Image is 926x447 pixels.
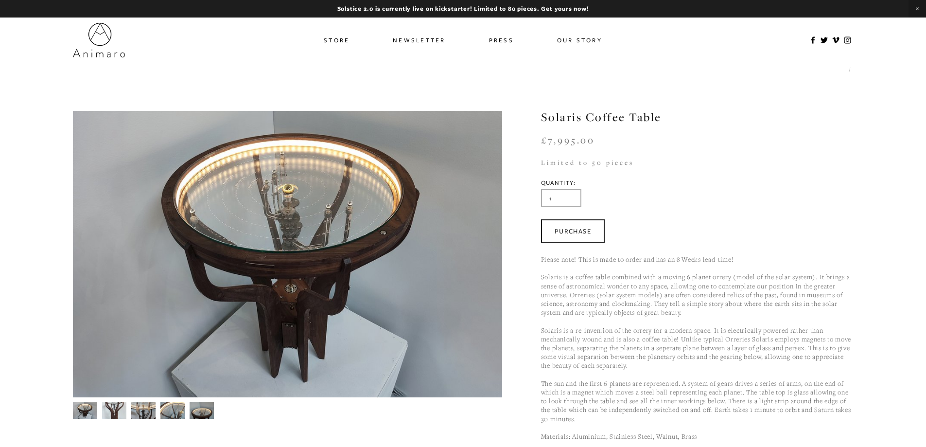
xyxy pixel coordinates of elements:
[393,33,446,47] a: Newsletter
[541,111,854,123] h1: Solaris Coffee Table
[160,402,185,420] img: IMG_20230629_143525.jpg
[489,33,514,47] a: Press
[72,402,97,419] img: Solaris_01_lo2.jpg
[73,23,125,57] img: Animaro
[131,394,156,428] img: IMG_20230629_143512.jpg
[324,33,349,47] a: Store
[73,109,502,399] img: Solaris_01_lo2.jpg
[190,402,214,420] img: IMG_20230629_143518.jpg
[541,179,854,186] div: Quantity:
[555,227,591,235] div: Purchase
[541,135,854,167] div: £7,995.00
[102,394,126,427] img: IMG_20230629_143419.jpg
[557,33,602,47] a: Our Story
[541,219,605,243] div: Purchase
[541,189,581,207] input: Quantity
